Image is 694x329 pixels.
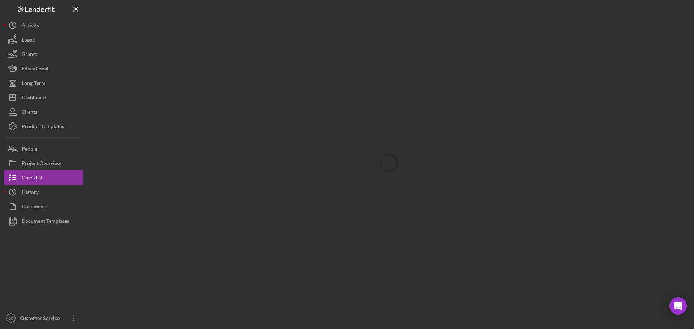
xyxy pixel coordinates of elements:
button: History [4,185,83,199]
button: Educational [4,61,83,76]
button: Documents [4,199,83,214]
div: Documents [22,199,47,216]
button: CSCustomer Service [4,311,83,325]
div: Grants [22,47,37,63]
button: Grants [4,47,83,61]
button: Activity [4,18,83,33]
div: Open Intercom Messenger [669,297,687,315]
text: CS [8,316,13,320]
div: Document Templates [22,214,69,230]
button: Document Templates [4,214,83,228]
div: Activity [22,18,39,34]
button: Product Templates [4,119,83,134]
div: Educational [22,61,48,78]
div: Dashboard [22,90,46,107]
div: Checklist [22,170,43,187]
button: Project Overview [4,156,83,170]
div: Clients [22,105,37,121]
div: History [22,185,39,201]
div: People [22,142,37,158]
div: Long-Term [22,76,46,92]
button: People [4,142,83,156]
button: Checklist [4,170,83,185]
div: Product Templates [22,119,64,135]
div: Loans [22,33,35,49]
button: Long-Term [4,76,83,90]
button: Loans [4,33,83,47]
button: Dashboard [4,90,83,105]
button: Clients [4,105,83,119]
div: Customer Service [18,311,65,327]
div: Project Overview [22,156,61,172]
